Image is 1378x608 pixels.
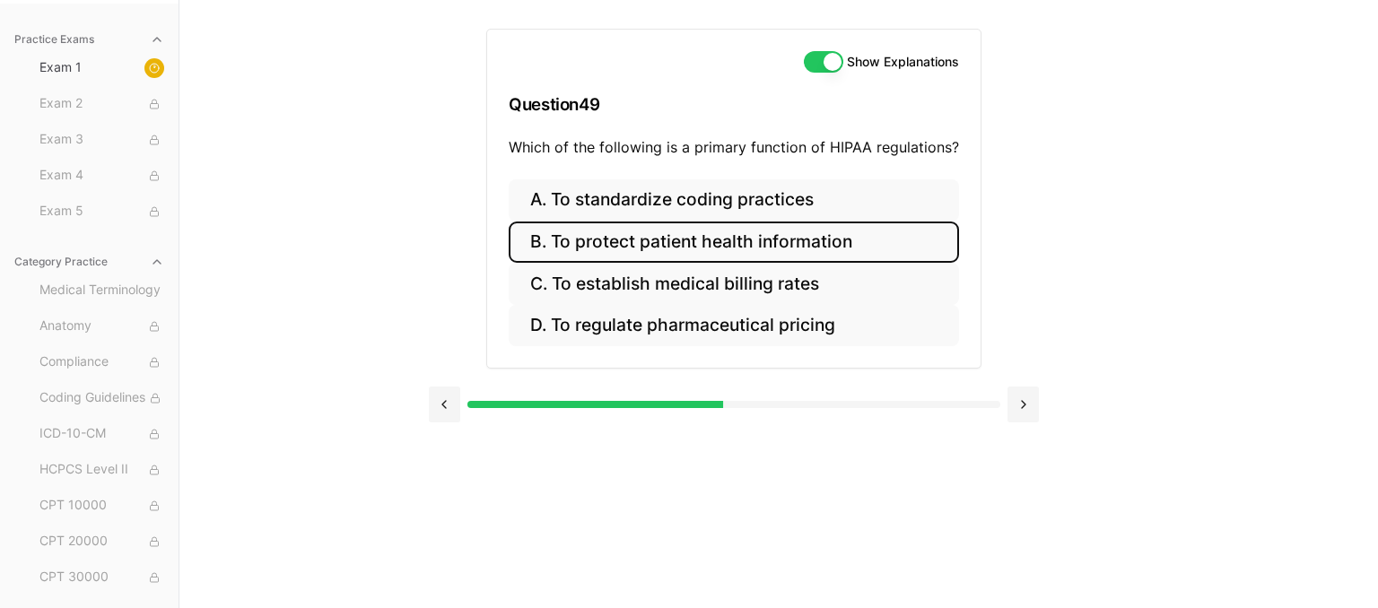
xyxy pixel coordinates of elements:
[509,305,959,347] button: D. To regulate pharmaceutical pricing
[7,248,171,276] button: Category Practice
[39,568,164,587] span: CPT 30000
[32,276,171,305] button: Medical Terminology
[32,456,171,484] button: HCPCS Level II
[39,388,164,408] span: Coding Guidelines
[39,58,164,78] span: Exam 1
[32,491,171,520] button: CPT 10000
[32,126,171,154] button: Exam 3
[32,420,171,448] button: ICD-10-CM
[32,312,171,341] button: Anatomy
[39,532,164,552] span: CPT 20000
[509,136,959,158] p: Which of the following is a primary function of HIPAA regulations?
[847,56,959,68] label: Show Explanations
[32,348,171,377] button: Compliance
[32,527,171,556] button: CPT 20000
[39,460,164,480] span: HCPCS Level II
[39,130,164,150] span: Exam 3
[39,352,164,372] span: Compliance
[39,202,164,221] span: Exam 5
[39,281,164,300] span: Medical Terminology
[32,197,171,226] button: Exam 5
[32,563,171,592] button: CPT 30000
[7,25,171,54] button: Practice Exams
[39,424,164,444] span: ICD-10-CM
[32,90,171,118] button: Exam 2
[32,54,171,83] button: Exam 1
[509,78,959,131] h3: Question 49
[509,179,959,221] button: A. To standardize coding practices
[39,166,164,186] span: Exam 4
[39,317,164,336] span: Anatomy
[32,384,171,413] button: Coding Guidelines
[509,221,959,264] button: B. To protect patient health information
[32,161,171,190] button: Exam 4
[39,94,164,114] span: Exam 2
[509,263,959,305] button: C. To establish medical billing rates
[39,496,164,516] span: CPT 10000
